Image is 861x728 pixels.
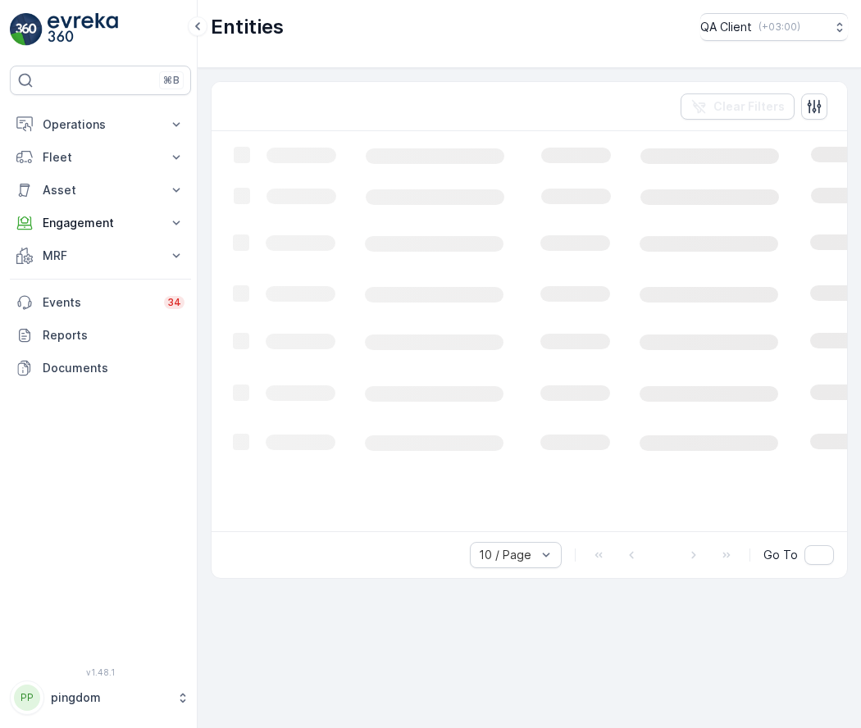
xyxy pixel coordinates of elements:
span: Go To [763,547,798,563]
p: Entities [211,14,284,40]
p: Operations [43,116,158,133]
button: Fleet [10,141,191,174]
button: Clear Filters [681,93,795,120]
p: Documents [43,360,184,376]
button: PPpingdom [10,680,191,715]
p: Engagement [43,215,158,231]
p: Events [43,294,154,311]
button: MRF [10,239,191,272]
div: PP [14,685,40,711]
img: logo [10,13,43,46]
img: logo_light-DOdMpM7g.png [48,13,118,46]
p: MRF [43,248,158,264]
p: 34 [167,296,181,309]
p: Clear Filters [713,98,785,115]
a: Documents [10,352,191,384]
p: Asset [43,182,158,198]
button: Operations [10,108,191,141]
span: v 1.48.1 [10,667,191,677]
a: Events34 [10,286,191,319]
p: pingdom [51,689,168,706]
button: Asset [10,174,191,207]
p: ⌘B [163,74,180,87]
button: QA Client(+03:00) [700,13,848,41]
p: ( +03:00 ) [758,20,800,34]
button: Engagement [10,207,191,239]
a: Reports [10,319,191,352]
p: Fleet [43,149,158,166]
p: QA Client [700,19,752,35]
p: Reports [43,327,184,344]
